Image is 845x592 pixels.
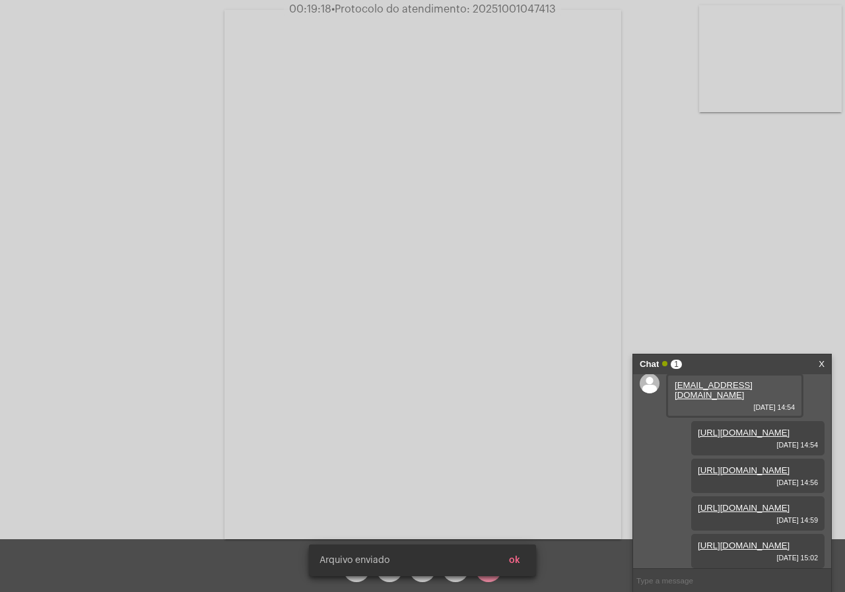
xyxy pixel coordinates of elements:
span: Arquivo enviado [320,554,389,567]
a: [URL][DOMAIN_NAME] [698,541,790,550]
a: X [819,354,825,374]
a: [URL][DOMAIN_NAME] [698,465,790,475]
span: [DATE] 15:02 [698,554,818,562]
span: 1 [671,360,682,369]
span: ok [509,556,520,565]
a: [URL][DOMAIN_NAME] [698,503,790,513]
span: [DATE] 14:59 [698,516,818,524]
span: Protocolo do atendimento: 20251001047413 [331,4,556,15]
input: Type a message [633,569,831,592]
span: 00:19:18 [289,4,331,15]
span: • [331,4,335,15]
span: [DATE] 14:54 [698,441,818,449]
span: [DATE] 14:54 [675,403,795,411]
a: [EMAIL_ADDRESS][DOMAIN_NAME] [675,380,753,400]
a: [URL][DOMAIN_NAME] [698,428,790,438]
span: Online [662,361,667,366]
span: [DATE] 14:56 [698,478,818,486]
strong: Chat [640,354,659,374]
